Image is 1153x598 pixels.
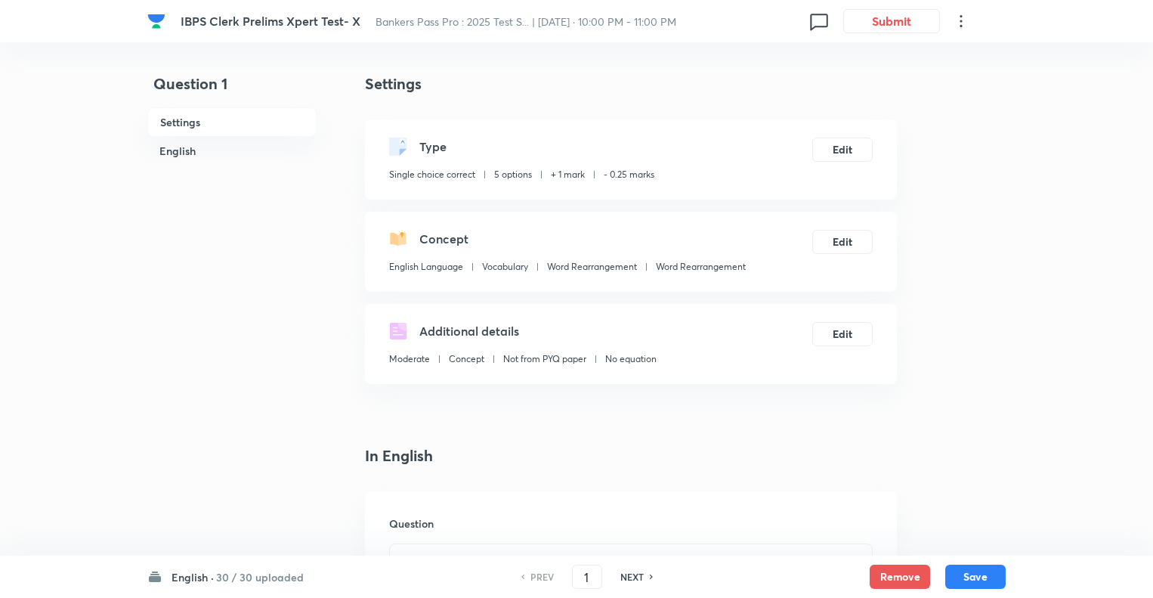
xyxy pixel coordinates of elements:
p: Word Rearrangement [656,260,746,274]
a: Company Logo [147,12,168,30]
p: + 1 mark [551,168,585,181]
h6: Question [389,516,873,531]
p: English Language [389,260,463,274]
h5: Concept [419,230,468,248]
h4: Question 1 [147,73,317,107]
span: Bankers Pass Pro : 2025 Test S... | [DATE] · 10:00 PM - 11:00 PM [376,14,676,29]
h6: PREV [530,570,554,584]
p: - 0.25 marks [604,168,654,181]
h6: English · [172,569,214,585]
img: questionType.svg [389,138,407,156]
img: questionConcept.svg [389,230,407,248]
p: Vocabulary [482,260,528,274]
h6: 30 / 30 uploaded [216,569,304,585]
img: questionDetails.svg [389,322,407,340]
button: Save [945,565,1006,589]
p: Moderate [389,352,430,366]
p: Concept [449,352,484,366]
span: IBPS Clerk Prelims Xpert Test- X [181,13,360,29]
h5: Additional details [419,322,519,340]
h6: English [147,137,317,165]
h6: NEXT [620,570,644,584]
img: Company Logo [147,12,165,30]
h4: Settings [365,73,897,95]
p: Not from PYQ paper [503,352,586,366]
p: 5 options [494,168,532,181]
p: Single choice correct [389,168,475,181]
h4: In English [365,445,897,467]
button: Edit [812,138,873,162]
button: Remove [870,565,930,589]
p: No equation [605,352,657,366]
button: Submit [843,9,940,33]
button: Edit [812,230,873,254]
p: Word Rearrangement [547,260,637,274]
h5: Type [419,138,447,156]
button: Edit [812,322,873,346]
h6: Settings [147,107,317,137]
